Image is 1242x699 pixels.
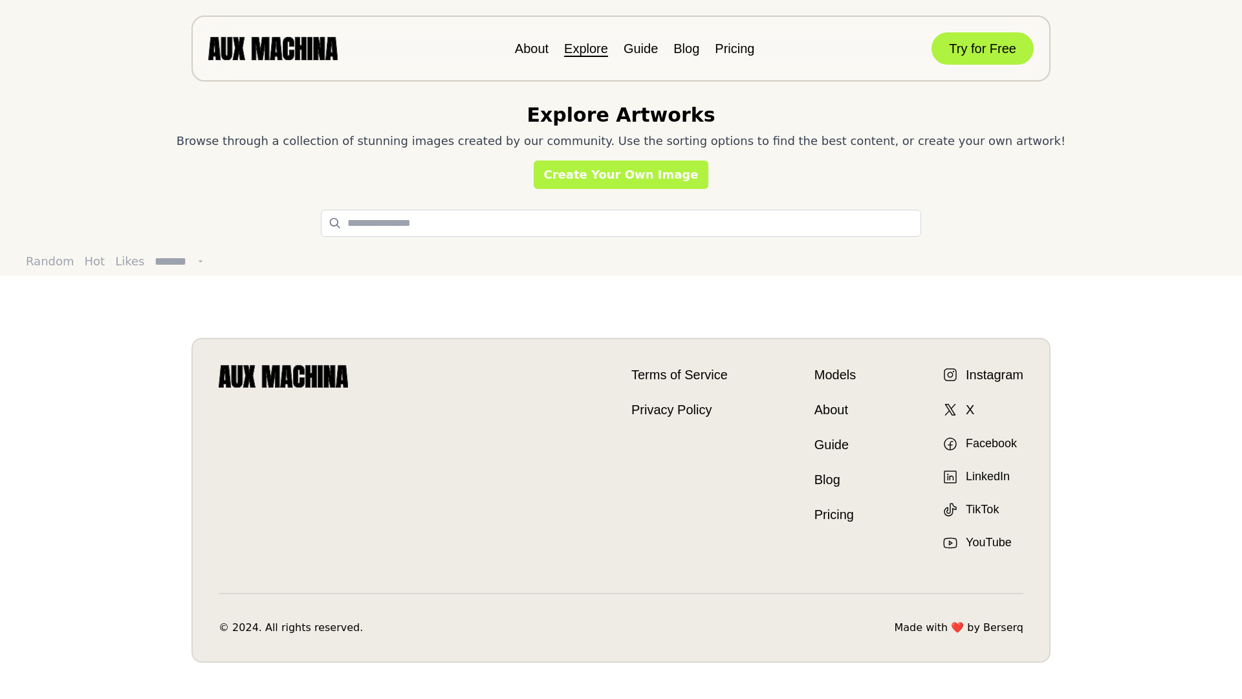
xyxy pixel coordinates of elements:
p: Made with ❤️ by [894,620,1023,636]
a: Blog [814,470,856,489]
img: Instagram [942,367,958,383]
a: About [515,41,549,56]
img: X [942,402,958,417]
p: © 2024. All rights reserved. [219,620,363,636]
p: Browse through a collection of stunning images created by our community. Use the sorting options ... [177,132,1065,150]
img: Facebook [942,436,958,452]
img: AUX MACHINA [208,37,338,60]
a: Guide [814,435,856,454]
img: YouTube [942,535,958,551]
a: LinkedIn [942,468,1010,485]
a: Facebook [942,435,1017,452]
a: Pricing [715,41,754,56]
button: Hot [80,247,111,276]
a: YouTube [942,534,1012,551]
a: Guide [624,41,658,56]
a: Instagram [942,365,1023,384]
a: Berserq [983,620,1023,636]
a: Create Your Own Image [534,161,709,189]
img: LinkedIn [942,469,958,485]
a: TikTok [942,501,999,518]
a: Privacy Policy [631,400,728,419]
a: About [814,400,856,419]
button: Likes [110,247,149,276]
button: Try for Free [931,32,1034,65]
h2: Explore Artworks [527,104,715,127]
a: Blog [673,41,699,56]
a: Models [814,365,856,384]
a: X [942,400,974,419]
a: Terms of Service [631,365,728,384]
a: Pricing [814,505,856,524]
button: Random [21,247,80,276]
img: TikTok [942,502,958,518]
a: Explore [564,41,608,56]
